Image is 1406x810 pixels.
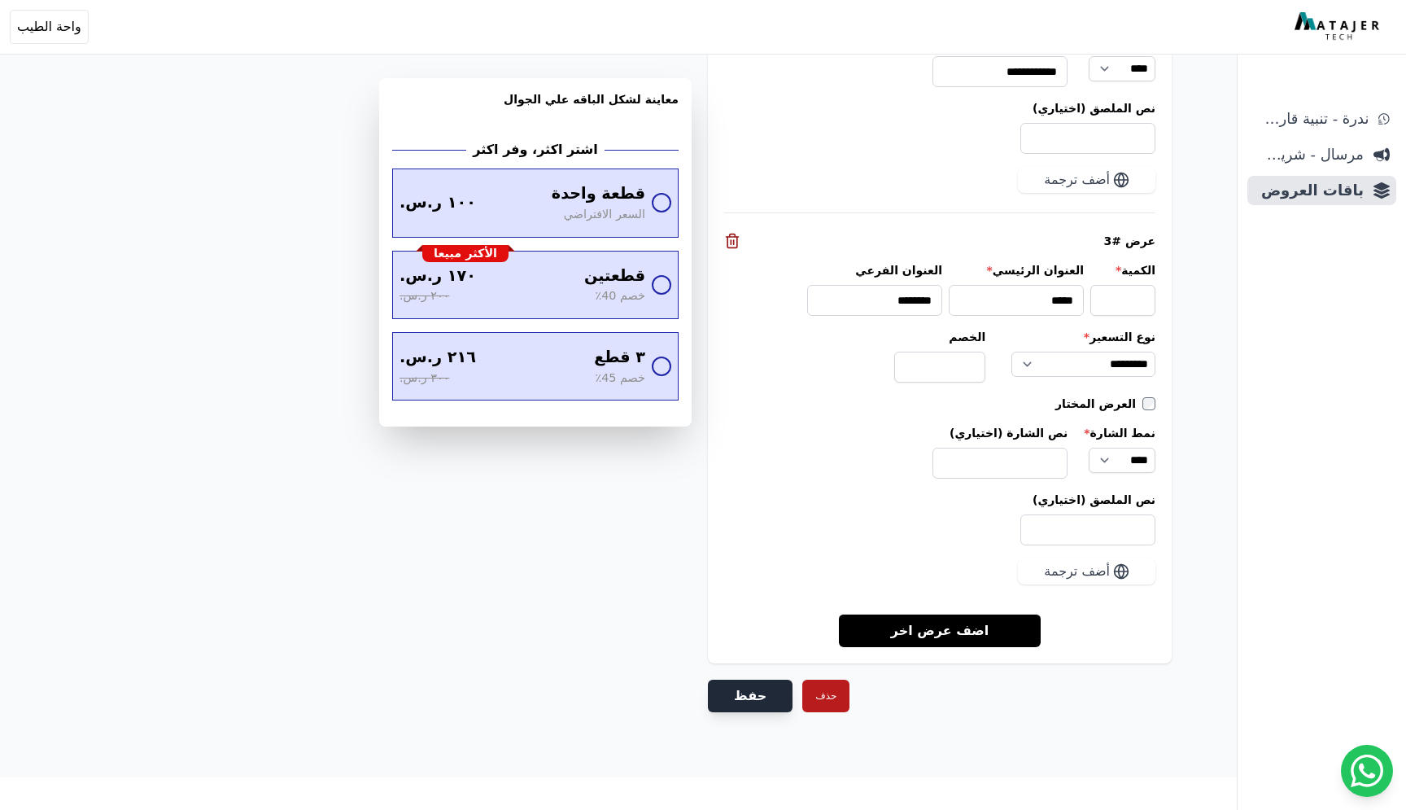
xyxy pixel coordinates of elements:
[595,287,645,305] span: خصم 40٪
[1295,12,1383,42] img: MatajerTech Logo
[839,614,1041,647] a: اضف عرض اخر
[10,10,89,44] button: واحة الطيب
[708,680,793,712] button: حفظ
[400,370,449,387] span: ٣٠٠ ر.س.
[724,100,1155,116] label: نص الملصق (اختياري)
[932,425,1068,441] label: نص الشارة (اختياري)
[894,329,985,345] label: الخصم
[17,17,81,37] span: واحة الطيب
[473,140,597,160] h2: اشتر اكثر، وفر اكثر
[724,233,1155,249] div: عرض #3
[1055,396,1142,412] label: العرض المختار
[552,182,645,206] span: قطعة واحدة
[392,91,679,127] h3: معاينة لشكل الباقه علي الجوال
[1018,558,1155,585] button: أضف ترجمة
[1011,329,1155,345] label: نوع التسعير
[564,206,645,224] span: السعر الافتراضي
[400,346,476,370] span: ٢١٦ ر.س.
[400,287,449,305] span: ٢٠٠ ر.س.
[1044,562,1110,581] span: أضف ترجمة
[1090,262,1155,278] label: الكمية
[595,370,645,387] span: خصم 45٪
[1018,167,1155,193] button: أضف ترجمة
[802,680,849,712] button: حذف
[400,191,476,215] span: ١٠٠ ر.س.
[584,265,645,288] span: قطعتين
[422,245,509,263] div: الأكثر مبيعا
[1254,107,1369,130] span: ندرة - تنبية قارب علي النفاذ
[807,262,942,278] label: العنوان الفرعي
[400,265,476,288] span: ١٧٠ ر.س.
[1044,170,1110,190] span: أضف ترجمة
[724,492,1155,508] label: نص الملصق (اختياري)
[1254,143,1364,166] span: مرسال - شريط دعاية
[1084,425,1155,441] label: نمط الشارة
[1254,179,1364,202] span: باقات العروض
[949,262,1084,278] label: العنوان الرئيسي
[594,346,645,370] span: ٣ قطع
